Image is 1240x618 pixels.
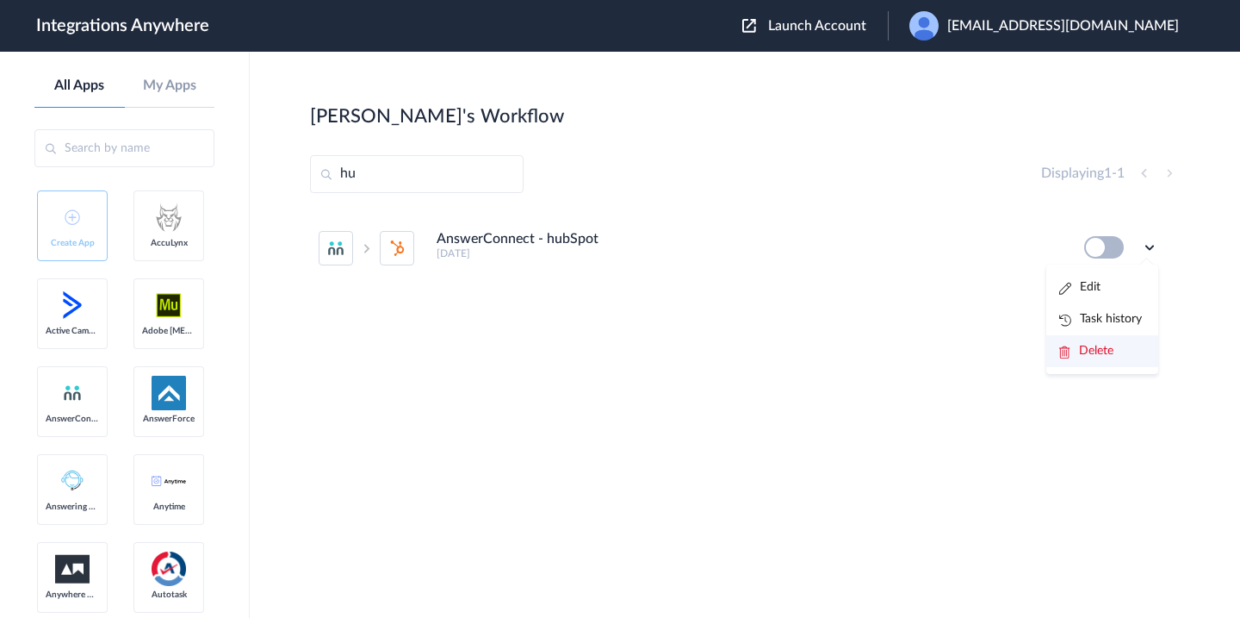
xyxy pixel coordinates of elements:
span: Adobe [MEDICAL_DATA] [142,326,195,336]
a: My Apps [125,78,215,94]
input: Search by name [34,129,214,167]
span: 1 [1117,166,1125,180]
span: [EMAIL_ADDRESS][DOMAIN_NAME] [947,18,1179,34]
span: AnswerForce [142,414,195,424]
img: acculynx-logo.svg [152,200,186,234]
img: Answering_service.png [55,464,90,498]
span: AccuLynx [142,238,195,248]
a: All Apps [34,78,125,94]
span: Answering Service [46,502,99,512]
img: user.png [909,11,939,41]
a: Task history [1059,313,1142,325]
span: AnswerConnect [46,414,99,424]
img: answerconnect-logo.svg [62,383,83,403]
h5: [DATE] [437,247,1061,259]
h2: [PERSON_NAME]'s Workflow [310,105,564,128]
span: Create App [46,238,99,248]
a: Edit [1059,281,1100,293]
span: Anywhere Works [46,590,99,600]
span: Launch Account [768,19,866,33]
span: Delete [1079,345,1113,357]
img: anytime-calendar-logo.svg [152,476,186,486]
img: adobe-muse-logo.svg [152,288,186,322]
span: Anytime [142,502,195,512]
input: Search [310,155,524,193]
button: Launch Account [742,18,888,34]
img: autotask.png [152,552,186,586]
h1: Integrations Anywhere [36,16,209,36]
h4: AnswerConnect - hubSpot [437,231,598,247]
span: 1 [1104,166,1112,180]
img: af-app-logo.svg [152,376,186,410]
img: active-campaign-logo.svg [55,288,90,322]
span: Autotask [142,590,195,600]
h4: Displaying - [1041,165,1125,182]
img: launch-acct-icon.svg [742,19,756,33]
img: add-icon.svg [65,209,80,225]
img: aww.png [55,555,90,584]
span: Active Campaign [46,326,99,336]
